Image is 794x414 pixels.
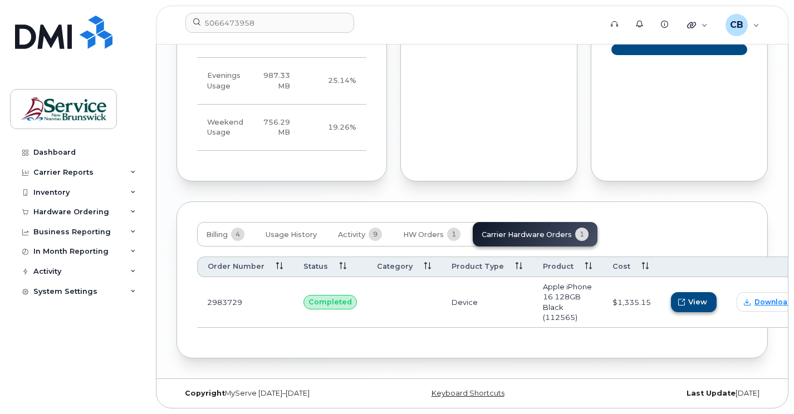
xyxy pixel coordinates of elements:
td: 25.14% [300,58,366,105]
span: Category [377,262,413,272]
span: Product Type [452,262,504,272]
span: HW Orders [403,230,444,239]
div: Callaghan, Bernie (JPS/JSP) [718,14,767,36]
td: Apple iPhone 16 128GB Black (112565) [533,277,602,328]
tr: Weekdays from 6:00pm to 8:00am [197,58,366,105]
td: Weekend Usage [197,105,253,151]
button: View [671,292,717,312]
tr: Friday from 6:00pm to Monday 8:00am [197,105,366,151]
span: Billing [206,230,228,239]
td: 987.33 MB [253,58,300,105]
td: Device [442,277,533,328]
div: Quicklinks [679,14,715,36]
span: Usage History [266,230,317,239]
td: Evenings Usage [197,58,253,105]
span: CB [730,18,743,32]
td: 19.26% [300,105,366,151]
span: Cost [612,262,630,272]
span: Order Number [208,262,264,272]
td: $1,335.15 [602,277,661,328]
div: MyServe [DATE]–[DATE] [177,389,374,398]
span: 9 [369,228,382,241]
span: Product [543,262,574,272]
td: 756.29 MB [253,105,300,151]
input: Find something... [185,13,354,33]
a: Keyboard Shortcuts [432,389,504,397]
span: Download [754,297,792,307]
span: Status [303,262,328,272]
span: View [688,297,707,307]
span: 1 [447,228,460,241]
strong: Copyright [185,389,225,397]
strong: Last Update [687,389,736,397]
td: 2983729 [197,277,293,328]
div: [DATE] [571,389,768,398]
span: Activity [338,230,365,239]
span: 4 [231,228,244,241]
span: Completed [308,297,352,307]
